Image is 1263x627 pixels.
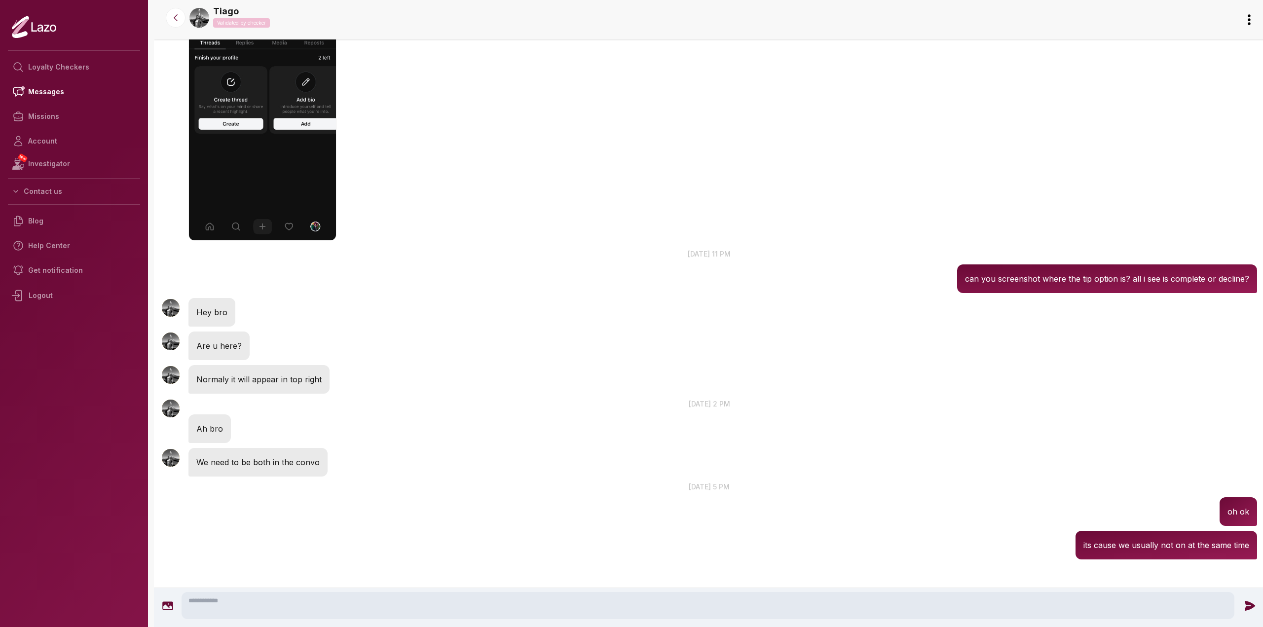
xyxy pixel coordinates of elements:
a: Account [8,129,140,153]
a: Loyalty Checkers [8,55,140,79]
a: NEWInvestigator [8,153,140,174]
a: Messages [8,79,140,104]
img: User avatar [162,449,180,467]
img: User avatar [162,332,180,350]
span: NEW [17,153,28,163]
div: Logout [8,283,140,308]
a: Tiago [213,4,239,18]
p: oh ok [1227,505,1249,518]
a: Blog [8,209,140,233]
img: User avatar [162,299,180,317]
p: can you screenshot where the tip option is? all i see is complete or decline? [965,272,1249,285]
p: Normaly it will appear in top right [196,373,322,386]
p: Hey bro [196,306,227,319]
a: Help Center [8,233,140,258]
p: Are u here? [196,339,242,352]
p: its cause we usually not on at the same time [1083,539,1249,552]
a: Missions [8,104,140,129]
img: User avatar [162,366,180,384]
p: Ah bro [196,422,223,435]
button: Contact us [8,183,140,200]
a: Get notification [8,258,140,283]
p: We need to be both in the convo [196,456,320,469]
p: Validated by checker [213,18,270,28]
img: dcaf1818-ca8d-4ccf-9429-b343b998978c [189,8,209,28]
